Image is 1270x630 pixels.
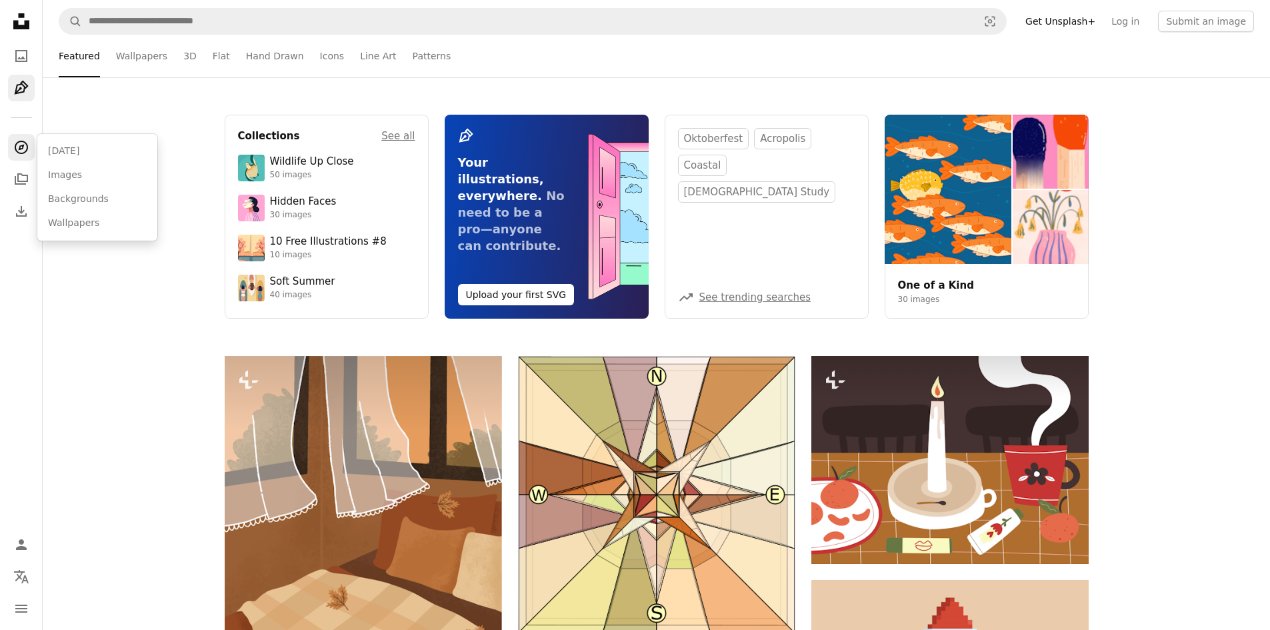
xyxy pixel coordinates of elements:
[37,134,157,241] div: Explore
[43,139,152,163] a: [DATE]
[8,134,35,161] a: Explore
[43,187,152,211] a: Backgrounds
[43,211,152,235] a: Wallpapers
[43,163,152,187] a: Images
